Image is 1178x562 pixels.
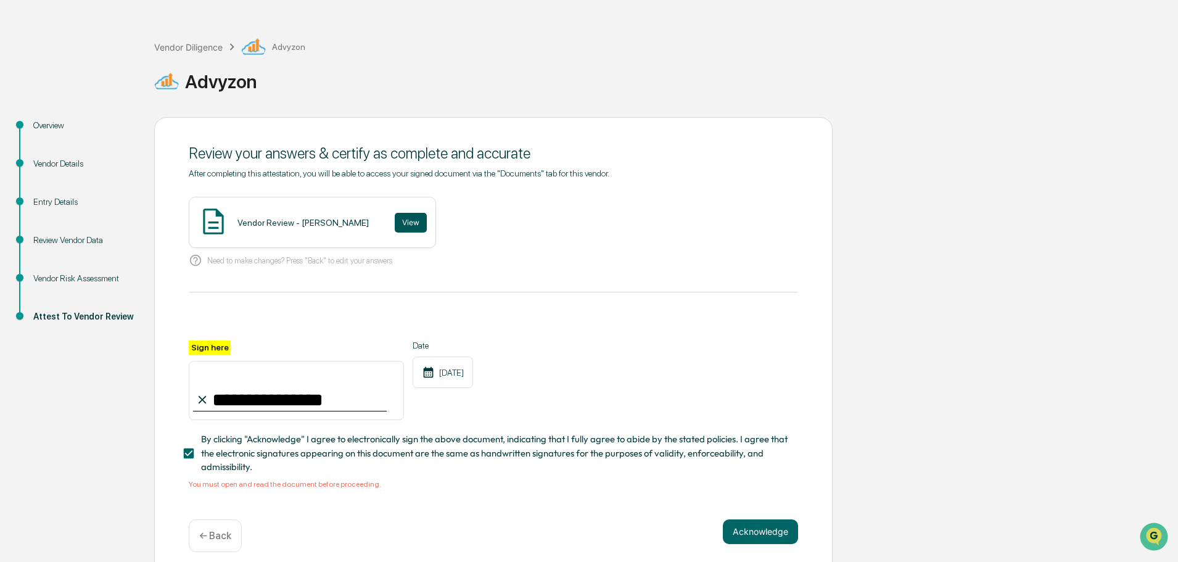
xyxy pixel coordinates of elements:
div: You must open and read the document before proceeding. [189,480,798,489]
label: Date [413,341,473,350]
div: Vendor Risk Assessment [33,272,134,285]
span: Attestations [102,155,153,168]
div: We're available if you need us! [42,107,156,117]
div: Overview [33,119,134,132]
div: [DATE] [413,357,473,388]
img: 1746055101610-c473b297-6a78-478c-a979-82029cc54cd1 [12,94,35,117]
a: 🔎Data Lookup [7,174,83,196]
img: Vendor Logo [241,35,266,59]
span: Preclearance [25,155,80,168]
img: Vendor Logo [154,69,179,94]
span: By clicking "Acknowledge" I agree to electronically sign the above document, indicating that I fu... [201,432,788,474]
button: Acknowledge [723,519,798,544]
div: Entry Details [33,196,134,209]
div: 🗄️ [89,157,99,167]
p: Need to make changes? Press "Back" to edit your answers [207,256,392,265]
span: Pylon [123,209,149,218]
span: Data Lookup [25,179,78,191]
a: Powered byPylon [87,209,149,218]
a: 🗄️Attestations [84,151,158,173]
div: 🔎 [12,180,22,190]
div: Advyzon [154,69,1172,94]
div: Attest To Vendor Review [33,310,134,323]
p: How can we help? [12,26,224,46]
div: Start new chat [42,94,202,107]
span: After completing this attestation, you will be able to access your signed document via the "Docum... [189,168,609,178]
div: Vendor Diligence [154,42,223,52]
button: Start new chat [210,98,224,113]
p: ← Back [199,530,231,542]
a: 🖐️Preclearance [7,151,84,173]
button: View [395,213,427,233]
div: Review your answers & certify as complete and accurate [189,144,798,162]
div: Vendor Details [33,157,134,170]
div: Advyzon [241,35,305,59]
label: Sign here [189,341,231,355]
div: Review Vendor Data [33,234,134,247]
div: 🖐️ [12,157,22,167]
img: Document Icon [198,206,229,237]
iframe: Open customer support [1139,521,1172,555]
div: Vendor Review - [PERSON_NAME] [237,218,369,228]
